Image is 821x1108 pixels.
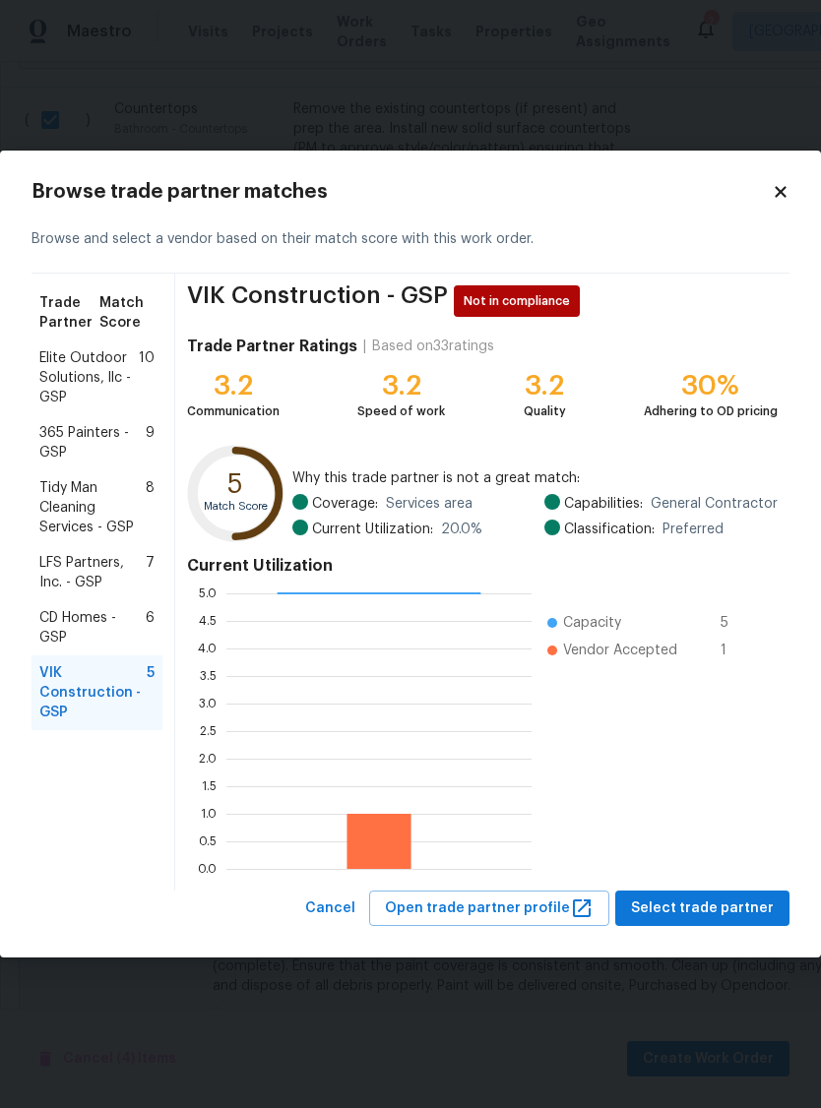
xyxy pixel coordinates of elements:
[204,501,268,512] text: Match Score
[99,293,155,333] span: Match Score
[199,586,217,598] text: 5.0
[305,896,355,921] span: Cancel
[385,896,594,921] span: Open trade partner profile
[563,641,677,660] span: Vendor Accepted
[39,663,147,722] span: VIK Construction - GSP
[651,494,778,514] span: General Contractor
[357,376,445,396] div: 3.2
[146,553,155,592] span: 7
[564,494,643,514] span: Capabilities:
[372,337,494,356] div: Based on 33 ratings
[39,348,139,407] span: Elite Outdoor Solutions, llc - GSP
[312,494,378,514] span: Coverage:
[615,891,789,927] button: Select trade partner
[146,423,155,462] span: 9
[644,376,778,396] div: 30%
[357,337,372,356] div: |
[39,423,146,462] span: 365 Painters - GSP
[200,724,217,736] text: 2.5
[39,478,146,537] span: Tidy Man Cleaning Services - GSP
[199,614,217,626] text: 4.5
[39,553,146,592] span: LFS Partners, Inc. - GSP
[441,520,482,539] span: 20.0 %
[644,401,778,421] div: Adhering to OD pricing
[32,206,789,274] div: Browse and select a vendor based on their match score with this work order.
[721,613,752,633] span: 5
[187,337,357,356] h4: Trade Partner Ratings
[39,608,146,647] span: CD Homes - GSP
[564,520,655,539] span: Classification:
[312,520,433,539] span: Current Utilization:
[187,376,280,396] div: 3.2
[663,520,724,539] span: Preferred
[563,613,621,633] span: Capacity
[386,494,473,514] span: Services area
[147,663,155,722] span: 5
[146,608,155,647] span: 6
[187,285,448,317] span: VIK Construction - GSP
[200,669,217,681] text: 3.5
[297,891,363,927] button: Cancel
[202,779,217,791] text: 1.5
[464,291,578,311] span: Not in compliance
[32,182,772,202] h2: Browse trade partner matches
[524,376,566,396] div: 3.2
[199,697,217,708] text: 3.0
[187,556,778,576] h4: Current Utilization
[369,891,609,927] button: Open trade partner profile
[201,807,217,819] text: 1.0
[199,834,217,846] text: 0.5
[631,896,774,921] span: Select trade partner
[198,862,217,874] text: 0.0
[198,642,217,653] text: 4.0
[721,641,752,660] span: 1
[146,478,155,537] span: 8
[187,401,280,421] div: Communication
[292,468,778,488] span: Why this trade partner is not a great match:
[199,752,217,764] text: 2.0
[39,293,99,333] span: Trade Partner
[524,401,566,421] div: Quality
[357,401,445,421] div: Speed of work
[227,471,243,498] text: 5
[139,348,155,407] span: 10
